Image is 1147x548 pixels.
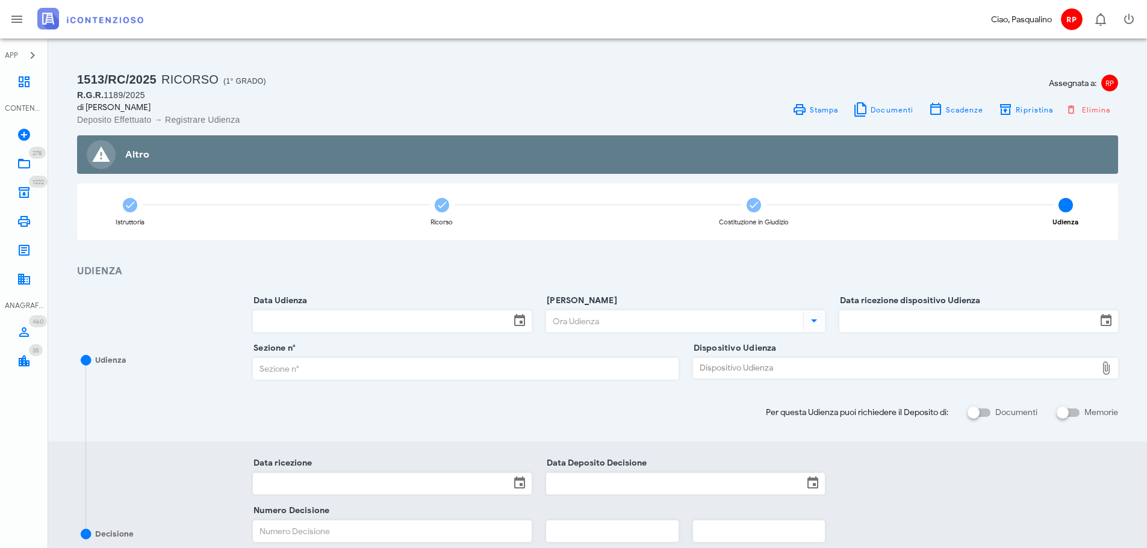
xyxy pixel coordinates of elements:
input: Sezione n° [253,359,677,379]
button: Scadenze [921,101,991,118]
span: Ricorso [161,73,219,86]
button: Documenti [846,101,921,118]
span: Assegnata a: [1049,77,1096,90]
span: 278 [33,149,42,157]
span: Scadenze [945,105,984,114]
label: Numero Decisione [250,505,329,517]
span: Documenti [870,105,913,114]
span: 460 [33,318,43,325]
div: CONTENZIOSO [5,103,43,114]
span: Distintivo [29,344,43,356]
span: RP [1101,75,1118,91]
label: Documenti [995,407,1037,419]
span: Ripristina [1015,105,1053,114]
span: Elimina [1068,104,1111,115]
div: Decisione [95,528,134,540]
span: (1° Grado) [223,77,266,85]
span: 4 [1058,198,1073,212]
div: 1189/2025 [77,89,591,101]
button: Elimina [1061,101,1118,118]
span: Distintivo [29,315,47,327]
div: Costituzione in Giudizio [719,219,789,226]
span: R.G.R. [77,90,104,100]
span: 1513/RC/2025 [77,73,157,86]
span: Stampa [809,105,839,114]
div: Deposito Effettuato → Registrare Udienza [77,114,591,126]
div: Ciao, Pasqualino [991,13,1052,26]
a: Stampa [785,101,845,118]
label: Memorie [1084,407,1118,419]
h3: Udienza [77,264,1118,279]
input: Ora Udienza [547,311,801,331]
div: Ricorso [431,219,453,226]
button: Distintivo [1086,5,1114,34]
button: Ripristina [991,101,1061,118]
div: Dispositivo Udienza [694,359,1096,378]
span: RP [1061,8,1083,30]
span: Distintivo [29,176,48,188]
button: RP [1057,5,1086,34]
label: Dispositivo Udienza [690,342,777,354]
label: Sezione n° [250,342,296,354]
span: Per questa Udienza puoi richiedere il Deposito di: [766,406,948,419]
span: 1222 [33,178,44,186]
span: 35 [33,346,39,354]
img: logo-text-2x.png [37,8,143,29]
div: Udienza [95,354,126,366]
strong: Altro [125,149,149,161]
input: Numero Decisione [253,521,531,541]
div: di [PERSON_NAME] [77,101,591,114]
label: [PERSON_NAME] [543,295,617,307]
div: Udienza [1052,219,1078,226]
div: Istruttoria [116,219,145,226]
div: ANAGRAFICA [5,300,43,311]
span: Distintivo [29,147,46,159]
